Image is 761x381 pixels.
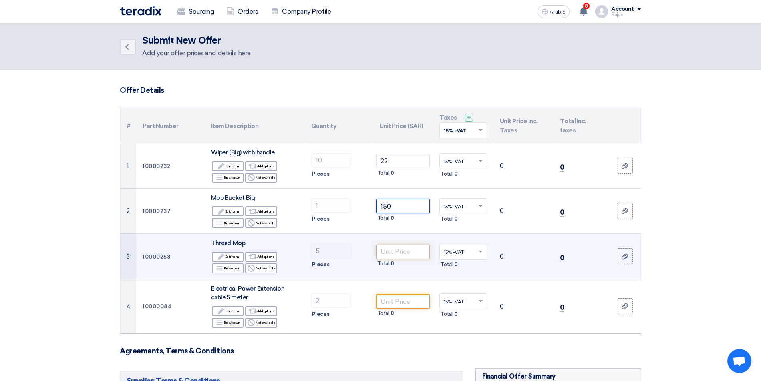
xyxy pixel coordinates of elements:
font: 4 [127,303,131,310]
font: Agreements, Terms & Conditions [120,347,234,355]
font: Total [440,311,453,317]
font: + [467,114,471,121]
font: Breakdown [224,266,240,270]
input: Unit Price [376,154,430,168]
font: 0 [391,310,394,316]
button: Arabic [538,5,570,18]
font: Mop Bucket Big [211,194,255,201]
input: Unit Price [376,199,430,213]
font: Sourcing [189,8,214,15]
font: Not available [256,221,275,225]
font: Part Number [143,122,179,129]
ng-select: VAT [439,293,487,309]
input: RFQ_STEP1.ITEMS.2.AMOUNT_TITLE [311,244,351,258]
font: Add options [257,209,274,213]
font: 0 [500,162,504,170]
font: Add options [257,309,274,313]
font: Pieces [312,311,329,317]
input: Unit Price [376,245,430,259]
font: 10000237 [143,208,171,215]
input: RFQ_STEP1.ITEMS.2.AMOUNT_TITLE [311,153,351,168]
font: Pieces [312,261,329,267]
font: 8 [585,3,588,9]
font: Breakdown [224,176,240,180]
font: Orders [238,8,258,15]
font: Wiper (Big) with handle [211,149,275,156]
font: 0 [454,216,458,222]
input: RFQ_STEP1.ITEMS.2.AMOUNT_TITLE [311,198,351,213]
input: RFQ_STEP1.ITEMS.2.AMOUNT_TITLE [311,293,351,308]
font: Item Description [211,122,258,129]
ng-select: VAT [439,244,487,260]
font: Pieces [312,171,329,177]
font: Thread Mop [211,239,245,247]
div: Open chat [727,349,751,373]
ng-select: VAT [439,153,487,169]
font: 0 [560,254,564,262]
font: 0 [500,207,504,215]
font: 0 [391,261,394,267]
font: 0 [391,215,394,221]
font: 10000086 [143,303,171,310]
font: 1 [127,162,129,170]
a: Orders [220,3,264,20]
font: Offer Details [120,86,164,95]
font: 0 [500,253,504,260]
font: 0 [454,171,458,177]
font: Breakdown [224,221,240,225]
font: Add options [257,164,274,168]
font: Total [440,216,453,222]
font: Edit item [225,309,239,313]
font: 10000232 [143,162,170,169]
img: profile_test.png [595,5,608,18]
font: Account [611,6,634,12]
font: # [127,122,131,129]
font: 0 [560,163,564,171]
font: Company Profile [282,8,331,15]
font: Total [440,171,453,177]
font: Total [440,261,453,267]
ng-select: VAT [439,198,487,214]
font: Add options [257,255,274,259]
font: Arabic [550,8,566,15]
font: Not available [256,321,275,325]
font: Edit item [225,255,239,259]
font: Pieces [312,216,329,222]
font: Submit New Offer [142,36,221,46]
font: Sajad [611,12,624,17]
font: Taxes [439,114,457,121]
font: Total [377,261,389,267]
font: Unit Price Inc. Taxes [500,118,538,134]
font: Total [377,310,389,316]
font: 0 [560,303,564,311]
font: Breakdown [224,321,240,325]
font: Edit item [225,209,239,213]
font: Financial Offer Summary [482,373,556,380]
font: Unit Price (SAR) [380,122,423,129]
font: 0 [560,208,564,216]
font: Electrical Power Extension cable 5 meter [211,285,285,301]
font: 0 [454,261,458,267]
font: 3 [127,253,130,260]
a: Sourcing [171,3,220,20]
font: Not available [256,266,275,270]
font: 2 [127,207,130,215]
font: Total Inc. taxes [560,118,586,134]
input: Unit Price [376,294,430,309]
img: Teradix logo [120,6,161,16]
font: 0 [391,170,394,176]
font: 0 [454,311,458,317]
font: Not available [256,176,275,180]
font: Edit item [225,164,239,168]
font: 0 [500,303,504,310]
font: Total [377,170,389,176]
font: 10000253 [143,253,170,260]
font: Quantity [311,122,336,129]
font: Add your offer prices and details here [142,49,251,57]
font: Total [377,215,389,221]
